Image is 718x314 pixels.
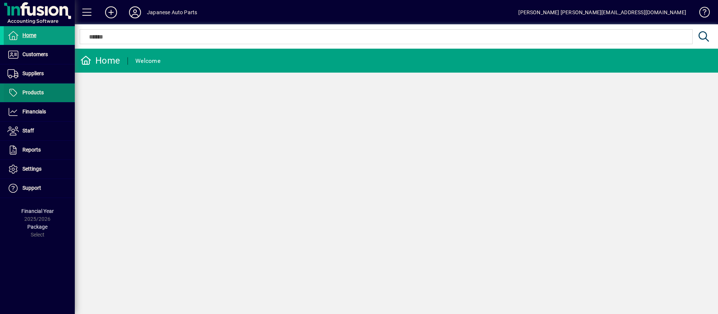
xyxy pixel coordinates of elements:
[22,128,34,134] span: Staff
[22,147,41,153] span: Reports
[4,160,75,179] a: Settings
[22,109,46,115] span: Financials
[694,1,709,26] a: Knowledge Base
[4,141,75,159] a: Reports
[135,55,160,67] div: Welcome
[22,51,48,57] span: Customers
[22,166,42,172] span: Settings
[518,6,686,18] div: [PERSON_NAME] [PERSON_NAME][EMAIL_ADDRESS][DOMAIN_NAME]
[4,83,75,102] a: Products
[4,179,75,198] a: Support
[4,103,75,121] a: Financials
[27,224,47,230] span: Package
[123,6,147,19] button: Profile
[99,6,123,19] button: Add
[147,6,197,18] div: Japanese Auto Parts
[22,89,44,95] span: Products
[22,70,44,76] span: Suppliers
[4,122,75,140] a: Staff
[4,64,75,83] a: Suppliers
[80,55,120,67] div: Home
[22,185,41,191] span: Support
[22,32,36,38] span: Home
[21,208,54,214] span: Financial Year
[4,45,75,64] a: Customers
